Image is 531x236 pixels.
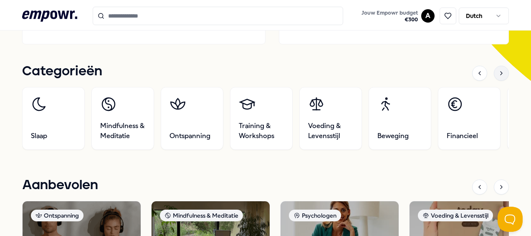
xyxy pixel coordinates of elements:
a: Beweging [369,87,431,150]
div: Mindfulness & Meditatie [160,210,243,221]
a: Training & Workshops [230,87,293,150]
a: Voeding & Levensstijl [299,87,362,150]
button: Jouw Empowr budget€300 [360,8,420,25]
a: Slaap [22,87,85,150]
span: Jouw Empowr budget [362,10,418,16]
span: Slaap [31,131,47,141]
input: Search for products, categories or subcategories [93,7,343,25]
span: Training & Workshops [239,121,284,141]
a: Jouw Empowr budget€300 [358,7,421,25]
a: Financieel [438,87,501,150]
h1: Categorieën [22,61,102,82]
span: Beweging [377,131,409,141]
a: Mindfulness & Meditatie [91,87,154,150]
button: A [421,9,435,23]
h1: Aanbevolen [22,175,98,196]
span: € 300 [362,16,418,23]
div: Ontspanning [31,210,83,221]
span: Ontspanning [169,131,210,141]
span: Voeding & Levensstijl [308,121,353,141]
a: Ontspanning [161,87,223,150]
span: Financieel [447,131,478,141]
iframe: Help Scout Beacon - Open [498,207,523,232]
div: Voeding & Levensstijl [418,210,493,221]
div: Psychologen [289,210,341,221]
span: Mindfulness & Meditatie [100,121,145,141]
